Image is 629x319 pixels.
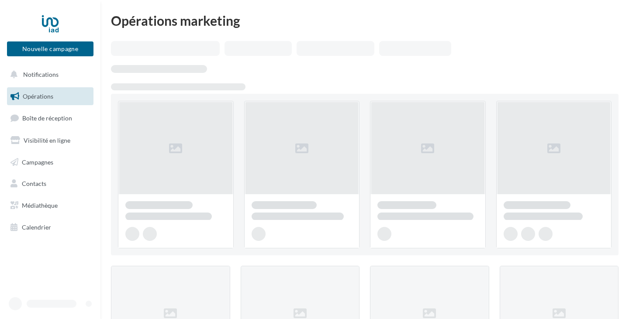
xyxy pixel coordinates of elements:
span: Contacts [22,180,46,187]
a: Boîte de réception [5,109,95,127]
a: Opérations [5,87,95,106]
a: Visibilité en ligne [5,131,95,150]
span: Visibilité en ligne [24,137,70,144]
span: Boîte de réception [22,114,72,122]
span: Campagnes [22,158,53,165]
button: Nouvelle campagne [7,41,93,56]
button: Notifications [5,65,92,84]
a: Contacts [5,175,95,193]
span: Médiathèque [22,202,58,209]
a: Médiathèque [5,196,95,215]
a: Campagnes [5,153,95,172]
div: Opérations marketing [111,14,619,27]
span: Notifications [23,71,59,78]
span: Opérations [23,93,53,100]
span: Calendrier [22,223,51,231]
a: Calendrier [5,218,95,237]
